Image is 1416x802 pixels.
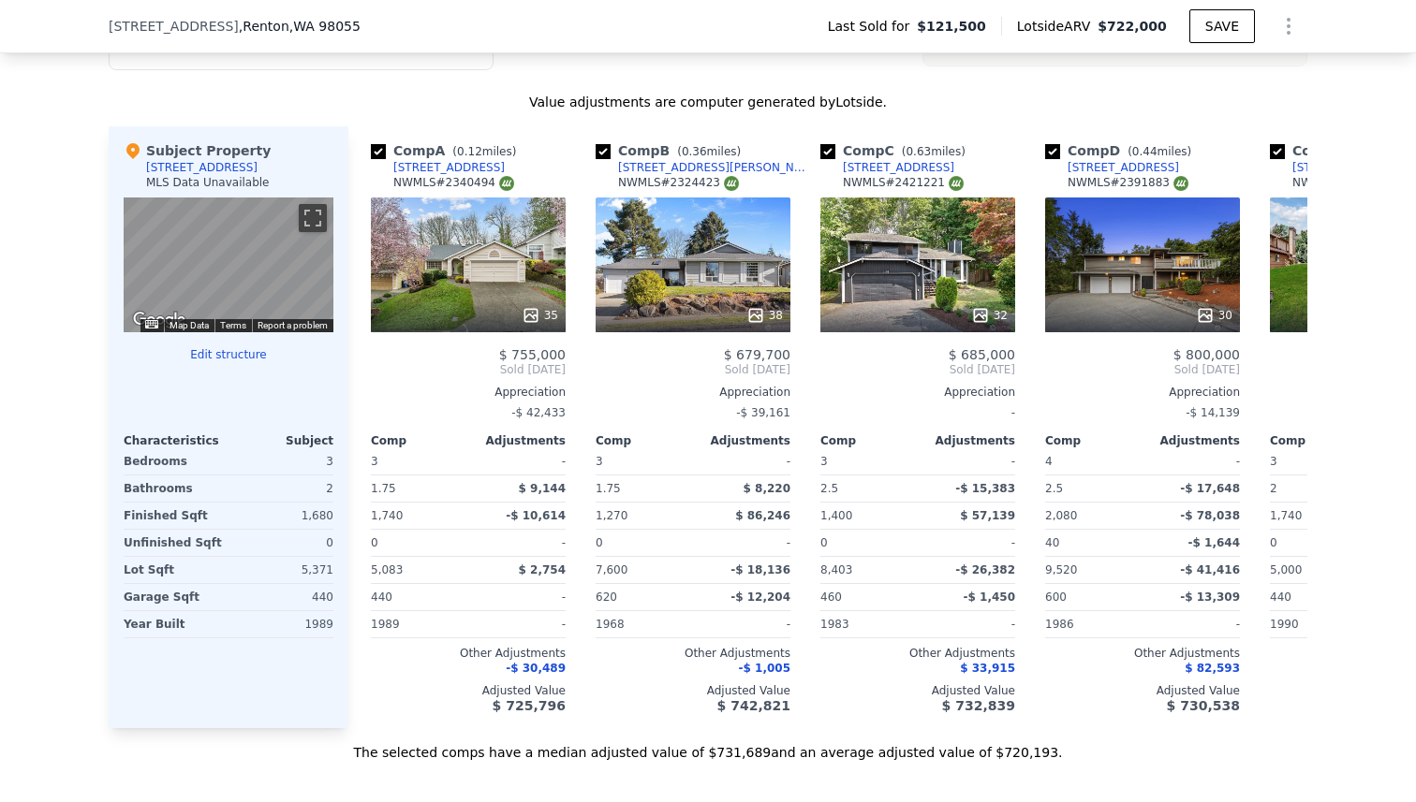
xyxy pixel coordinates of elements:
span: $ 9,144 [519,482,566,495]
span: 5,000 [1270,563,1302,576]
div: 32 [971,306,1008,325]
div: - [697,611,790,637]
img: NWMLS Logo [1173,176,1188,191]
div: - [820,400,1015,426]
img: Google [128,308,190,332]
a: Report a problem [258,320,328,330]
div: NWMLS # 2290247 [1292,175,1413,191]
div: [STREET_ADDRESS] [146,160,258,175]
img: NWMLS Logo [724,176,739,191]
div: - [922,611,1015,637]
span: 0 [1270,536,1277,549]
div: Characteristics [124,433,229,448]
div: - [922,448,1015,474]
div: 1.75 [371,475,465,502]
div: Comp A [371,141,524,160]
a: Terms (opens in new tab) [220,320,246,330]
span: Last Sold for [828,17,918,36]
span: , Renton [239,17,361,36]
div: NWMLS # 2324423 [618,175,739,191]
div: 2.5 [1045,475,1139,502]
span: 0 [371,536,378,549]
div: Other Adjustments [596,646,790,661]
div: - [472,611,566,637]
button: Toggle fullscreen view [299,204,327,232]
span: ( miles) [894,145,973,158]
span: 460 [820,591,842,604]
span: $ 800,000 [1173,347,1240,362]
span: Sold [DATE] [596,362,790,377]
div: - [1146,611,1240,637]
span: 3 [820,455,828,468]
div: Street View [124,197,333,332]
div: [STREET_ADDRESS] [843,160,954,175]
div: 1989 [371,611,465,637]
div: MLS Data Unavailable [146,175,270,190]
div: 3 [232,448,333,474]
button: Edit structure [124,347,333,362]
span: 9,520 [1045,563,1077,576]
span: -$ 41,416 [1180,563,1240,576]
a: Open this area in Google Maps (opens a new window) [128,308,190,332]
span: $ 685,000 [949,347,1015,362]
div: Other Adjustments [371,646,566,661]
span: $ 742,821 [717,698,790,713]
img: NWMLS Logo [499,176,514,191]
div: Adjusted Value [596,683,790,698]
span: 3 [1270,455,1277,468]
span: $ 732,839 [942,698,1015,713]
div: Comp [371,433,468,448]
div: Unfinished Sqft [124,530,225,556]
span: 440 [1270,591,1291,604]
div: - [472,584,566,610]
span: ( miles) [445,145,524,158]
span: -$ 17,648 [1180,482,1240,495]
div: 30 [1196,306,1232,325]
span: -$ 1,450 [964,591,1015,604]
div: 38 [746,306,783,325]
div: Adjustments [468,433,566,448]
span: $722,000 [1098,19,1167,34]
img: NWMLS Logo [949,176,964,191]
div: NWMLS # 2391883 [1068,175,1188,191]
span: -$ 39,161 [736,406,790,419]
div: Comp D [1045,141,1199,160]
div: Comp C [820,141,973,160]
button: Map Data [170,319,209,332]
div: Adjusted Value [371,683,566,698]
span: 0 [820,536,828,549]
button: Keyboard shortcuts [145,320,158,328]
div: Subject [229,433,333,448]
span: Sold [DATE] [1045,362,1240,377]
span: 8,403 [820,563,852,576]
span: 600 [1045,591,1067,604]
div: Adjustments [918,433,1015,448]
div: [STREET_ADDRESS] [1292,160,1404,175]
div: 2.5 [820,475,914,502]
div: Adjusted Value [1045,683,1240,698]
div: - [697,530,790,556]
span: -$ 13,309 [1180,591,1240,604]
a: [STREET_ADDRESS][PERSON_NAME] [596,160,813,175]
div: The selected comps have a median adjusted value of $731,689 and an average adjusted value of $720... [109,728,1307,762]
div: 1983 [820,611,914,637]
span: -$ 78,038 [1180,509,1240,522]
span: 2,080 [1045,509,1077,522]
div: 1989 [232,611,333,637]
span: 1,270 [596,509,627,522]
div: Comp [1045,433,1143,448]
div: - [472,530,566,556]
div: 35 [522,306,558,325]
div: 5,371 [232,557,333,583]
div: Garage Sqft [124,584,225,610]
span: 0.63 [906,145,931,158]
span: $ 679,700 [724,347,790,362]
span: -$ 10,614 [506,509,566,522]
div: 0 [232,530,333,556]
span: $ 2,754 [519,563,566,576]
span: $ 82,593 [1185,662,1240,675]
span: 1,740 [1270,509,1302,522]
div: Adjustments [693,433,790,448]
div: 2 [232,475,333,502]
span: -$ 1,005 [739,662,790,675]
